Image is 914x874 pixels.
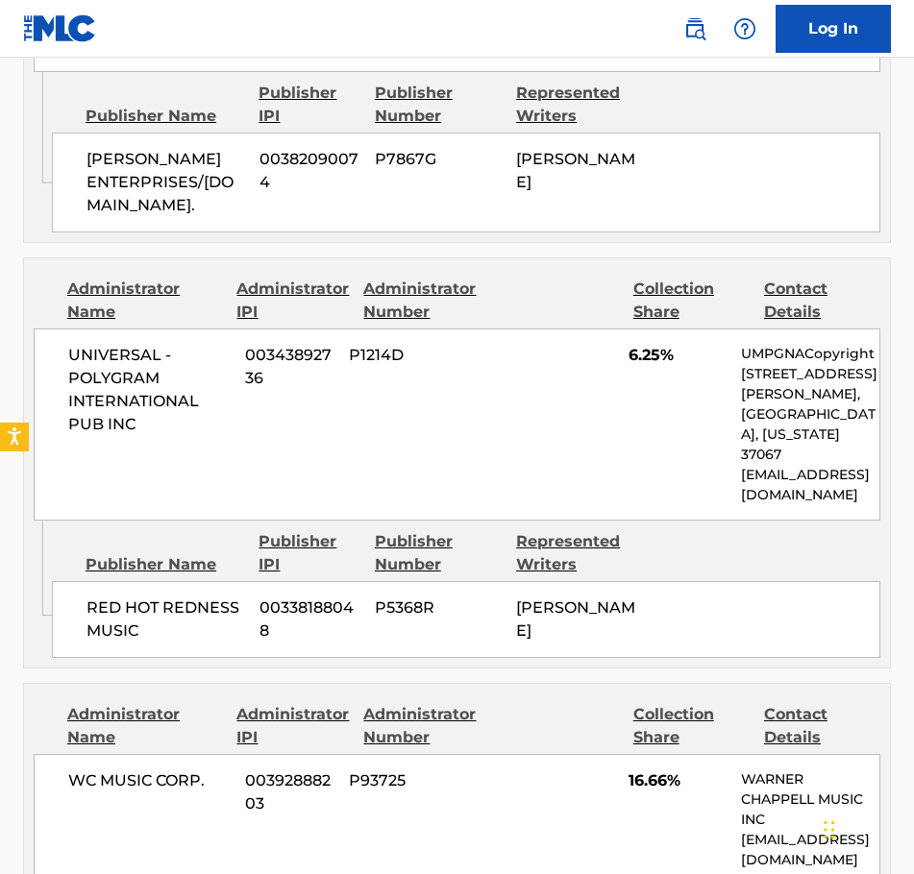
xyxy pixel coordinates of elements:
[741,404,879,465] p: [GEOGRAPHIC_DATA], [US_STATE] 37067
[245,344,334,390] span: 00343892736
[824,801,835,859] div: Drag
[516,530,643,576] div: Represented Writers
[86,148,245,217] span: [PERSON_NAME] ENTERPRISES/[DOMAIN_NAME].
[259,148,360,194] span: 00382090074
[86,553,244,576] div: Publisher Name
[733,17,756,40] img: help
[764,278,880,324] div: Contact Details
[67,703,222,749] div: Administrator Name
[726,10,764,48] div: Help
[259,82,359,128] div: Publisher IPI
[764,703,880,749] div: Contact Details
[633,703,750,749] div: Collection Share
[375,596,502,619] span: P5368R
[236,278,349,324] div: Administrator IPI
[818,782,914,874] iframe: Chat Widget
[676,10,714,48] a: Public Search
[349,769,471,792] span: P93725
[68,344,231,436] span: UNIVERSAL - POLYGRAM INTERNATIONAL PUB INC
[23,14,97,42] img: MLC Logo
[741,830,879,870] p: [EMAIL_ADDRESS][DOMAIN_NAME]
[259,530,359,576] div: Publisher IPI
[245,769,334,815] span: 00392888203
[68,769,231,792] span: WC MUSIC CORP.
[683,17,706,40] img: search
[375,148,502,171] span: P7867G
[363,703,480,749] div: Administrator Number
[741,769,879,830] p: WARNER CHAPPELL MUSIC INC
[633,278,750,324] div: Collection Share
[86,596,245,643] span: RED HOT REDNESS MUSIC
[629,344,726,367] span: 6.25%
[349,344,471,367] span: P1214D
[375,530,502,576] div: Publisher Number
[363,278,480,324] div: Administrator Number
[86,105,244,128] div: Publisher Name
[741,364,879,404] p: [STREET_ADDRESS][PERSON_NAME],
[67,278,222,324] div: Administrator Name
[741,344,879,364] p: UMPGNACopyright
[236,703,349,749] div: Administrator IPI
[259,596,360,643] span: 00338188048
[375,82,502,128] div: Publisher Number
[741,465,879,505] p: [EMAIL_ADDRESS][DOMAIN_NAME]
[516,598,635,640] span: [PERSON_NAME]
[629,769,726,792] span: 16.66%
[516,82,643,128] div: Represented Writers
[516,150,635,191] span: [PERSON_NAME]
[776,5,891,53] a: Log In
